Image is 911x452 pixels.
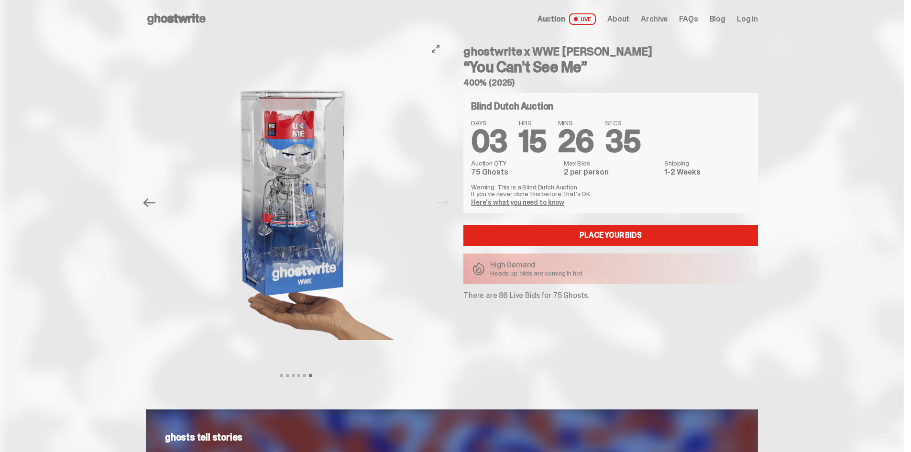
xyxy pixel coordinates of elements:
p: Warning: This is a Blind Dutch Auction. If you’ve never done this before, that’s OK. [471,184,750,197]
button: View slide 2 [286,374,289,377]
button: View slide 6 [309,374,312,377]
a: Place your Bids [463,225,758,246]
button: Previous [139,192,160,213]
dt: Shipping [664,160,750,166]
p: Heads up: bids are coming in hot [490,270,582,276]
dd: 75 Ghosts [471,168,558,176]
dd: 2 per person [564,168,659,176]
button: View slide 1 [280,374,283,377]
button: View full-screen [430,43,441,55]
a: Here's what you need to know [471,198,564,207]
p: ghosts tell stories [165,432,739,442]
a: Blog [710,15,725,23]
h4: ghostwrite x WWE [PERSON_NAME] [463,46,758,57]
dd: 1-2 Weeks [664,168,750,176]
h4: Blind Dutch Auction [471,101,553,111]
span: 26 [558,121,594,161]
span: 15 [519,121,547,161]
a: Auction LIVE [538,13,596,25]
a: Log in [737,15,758,23]
h5: 400% (2025) [463,78,758,87]
p: High Demand [490,261,582,269]
a: Archive [641,15,668,23]
span: HRS [519,120,547,126]
dt: Auction QTY [471,160,558,166]
span: SECS [605,120,640,126]
a: FAQs [679,15,698,23]
span: 03 [471,121,507,161]
span: 35 [605,121,640,161]
button: View slide 3 [292,374,295,377]
span: MINS [558,120,594,126]
dt: Max Bids [564,160,659,166]
button: View slide 5 [303,374,306,377]
img: ghostwrite%20wwe%20scale.png [163,38,426,367]
span: Auction [538,15,565,23]
h3: “You Can't See Me” [463,59,758,75]
span: LIVE [569,13,596,25]
span: DAYS [471,120,507,126]
button: View slide 4 [297,374,300,377]
a: About [607,15,629,23]
p: There are 86 Live Bids for 75 Ghosts. [463,292,758,299]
